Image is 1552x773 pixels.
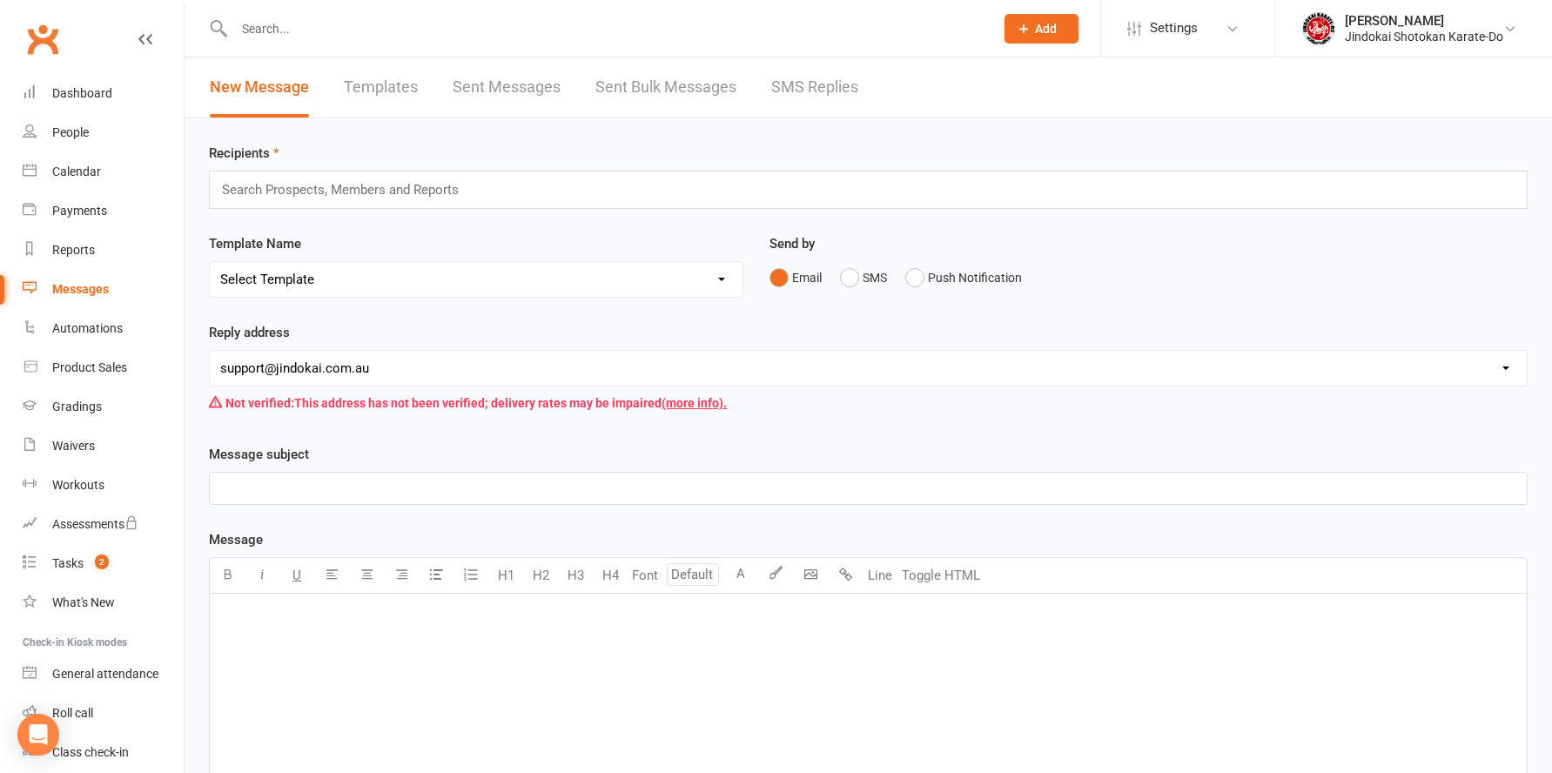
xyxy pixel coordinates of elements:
div: Product Sales [52,360,127,374]
a: Workouts [23,466,184,505]
button: Toggle HTML [897,558,984,593]
div: [PERSON_NAME] [1345,13,1503,29]
a: Automations [23,309,184,348]
button: H2 [523,558,558,593]
strong: Not verified: [225,396,294,410]
div: Assessments [52,517,138,531]
img: thumb_image1661986740.png [1301,11,1336,46]
div: Roll call [52,706,93,720]
a: Sent Messages [453,57,561,118]
a: Templates [344,57,418,118]
a: What's New [23,583,184,622]
div: What's New [52,595,115,609]
a: (more info). [662,396,727,410]
div: Calendar [52,165,101,178]
div: Automations [52,321,123,335]
div: General attendance [52,667,158,681]
div: People [52,125,89,139]
a: Clubworx [21,17,64,61]
button: U [279,558,314,593]
span: 2 [95,555,109,569]
div: Messages [52,282,109,296]
div: Gradings [52,400,102,413]
div: Waivers [52,439,95,453]
button: A [723,558,758,593]
div: Jindokai Shotokan Karate-Do [1345,29,1503,44]
a: SMS Replies [771,57,858,118]
div: This address has not been verified; delivery rates may be impaired [209,386,1528,420]
button: H3 [558,558,593,593]
a: Assessments [23,505,184,544]
button: Push Notification [905,261,1022,294]
span: Add [1035,22,1057,36]
span: U [292,568,301,583]
a: Reports [23,231,184,270]
div: Workouts [52,478,104,492]
button: Add [1004,14,1078,44]
button: Email [769,261,822,294]
a: Product Sales [23,348,184,387]
button: Font [628,558,662,593]
label: Send by [769,233,815,254]
a: Tasks 2 [23,544,184,583]
button: Line [863,558,897,593]
a: Messages [23,270,184,309]
a: Sent Bulk Messages [595,57,736,118]
label: Template Name [209,233,301,254]
label: Message subject [209,444,309,465]
input: Default [667,563,719,586]
a: New Message [210,57,309,118]
a: Waivers [23,427,184,466]
a: Class kiosk mode [23,733,184,772]
a: Gradings [23,387,184,427]
label: Message [209,529,263,550]
button: SMS [840,261,887,294]
span: Settings [1150,9,1198,48]
div: Open Intercom Messenger [17,714,59,756]
a: Roll call [23,694,184,733]
input: Search Prospects, Members and Reports [220,178,475,201]
a: People [23,113,184,152]
a: Payments [23,192,184,231]
label: Reply address [209,322,290,343]
div: Dashboard [52,86,112,100]
button: H4 [593,558,628,593]
div: Payments [52,204,107,218]
div: Tasks [52,556,84,570]
a: Calendar [23,152,184,192]
a: General attendance kiosk mode [23,655,184,694]
button: H1 [488,558,523,593]
label: Recipients [209,143,279,164]
a: Dashboard [23,74,184,113]
input: Search... [229,17,982,41]
div: Class check-in [52,745,129,759]
div: Reports [52,243,95,257]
